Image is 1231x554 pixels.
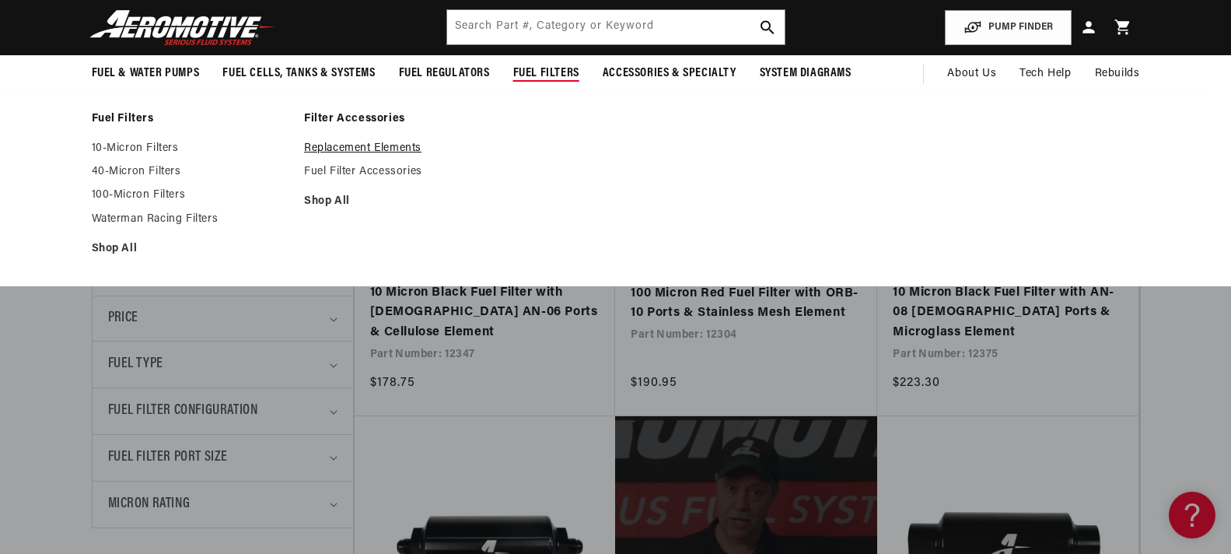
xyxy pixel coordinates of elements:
[108,296,337,341] summary: Price
[750,10,785,44] button: search button
[211,55,386,92] summary: Fuel Cells, Tanks & Systems
[304,165,502,179] a: Fuel Filter Accessories
[591,55,748,92] summary: Accessories & Specialty
[447,10,785,44] input: Search by Part Number, Category or Keyword
[1008,55,1082,93] summary: Tech Help
[370,283,600,343] a: 10 Micron Black Fuel Filter with [DEMOGRAPHIC_DATA] AN-06 Ports & Cellulose Element
[92,142,289,156] a: 10-Micron Filters
[86,9,280,46] img: Aeromotive
[222,65,375,82] span: Fuel Cells, Tanks & Systems
[92,112,289,126] a: Fuel Filters
[631,284,862,324] a: 100 Micron Red Fuel Filter with ORB-10 Ports & Stainless Mesh Element
[108,400,258,423] span: Fuel Filter Configuration
[603,65,736,82] span: Accessories & Specialty
[893,283,1123,343] a: 10 Micron Black Fuel Filter with AN-08 [DEMOGRAPHIC_DATA] Ports & Microglass Element
[1095,65,1140,82] span: Rebuilds
[108,435,337,481] summary: Fuel Filter Port Size (0 selected)
[92,165,289,179] a: 40-Micron Filters
[108,308,138,329] span: Price
[304,112,502,126] a: Filter Accessories
[387,55,502,92] summary: Fuel Regulators
[513,65,579,82] span: Fuel Filters
[108,482,337,528] summary: Micron Rating (0 selected)
[399,65,490,82] span: Fuel Regulators
[748,55,863,92] summary: System Diagrams
[92,188,289,202] a: 100-Micron Filters
[760,65,852,82] span: System Diagrams
[108,353,163,376] span: Fuel Type
[108,342,337,387] summary: Fuel Type (0 selected)
[92,212,289,226] a: Waterman Racing Filters
[947,68,996,79] span: About Us
[1019,65,1071,82] span: Tech Help
[108,447,229,469] span: Fuel Filter Port Size
[945,10,1072,45] button: PUMP FINDER
[92,242,289,256] a: Shop All
[108,493,191,516] span: Micron Rating
[92,65,200,82] span: Fuel & Water Pumps
[1083,55,1152,93] summary: Rebuilds
[935,55,1008,93] a: About Us
[108,388,337,434] summary: Fuel Filter Configuration (0 selected)
[304,142,502,156] a: Replacement Elements
[80,55,212,92] summary: Fuel & Water Pumps
[502,55,591,92] summary: Fuel Filters
[304,195,502,209] a: Shop All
